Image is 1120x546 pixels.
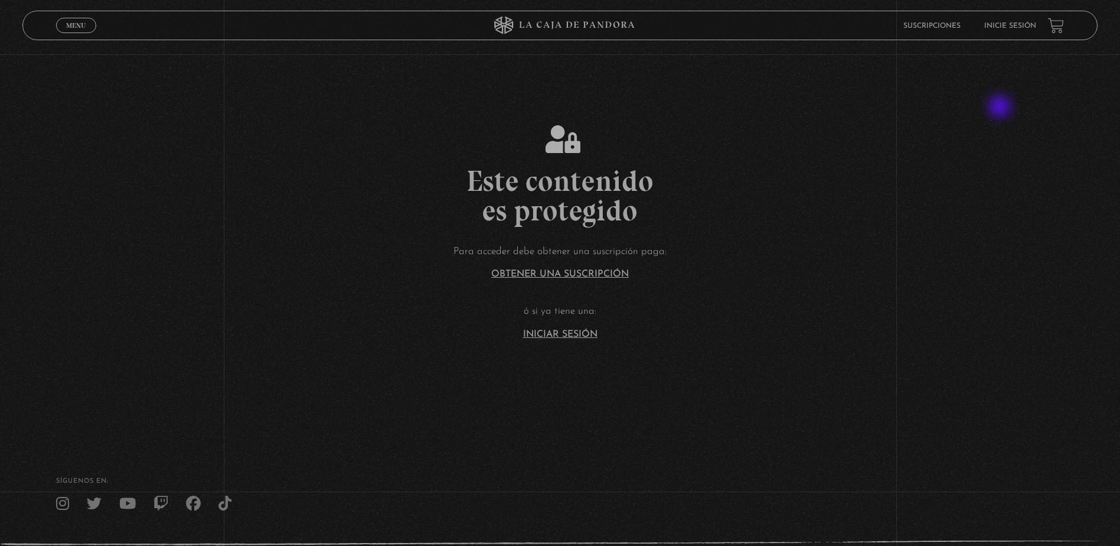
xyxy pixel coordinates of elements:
a: Obtener una suscripción [491,269,629,279]
span: Cerrar [63,32,90,40]
a: Iniciar Sesión [523,330,597,339]
a: Suscripciones [903,22,961,30]
a: Inicie sesión [984,22,1036,30]
h4: SÍguenos en: [56,478,1064,485]
span: Menu [66,22,86,29]
a: View your shopping cart [1048,18,1064,34]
